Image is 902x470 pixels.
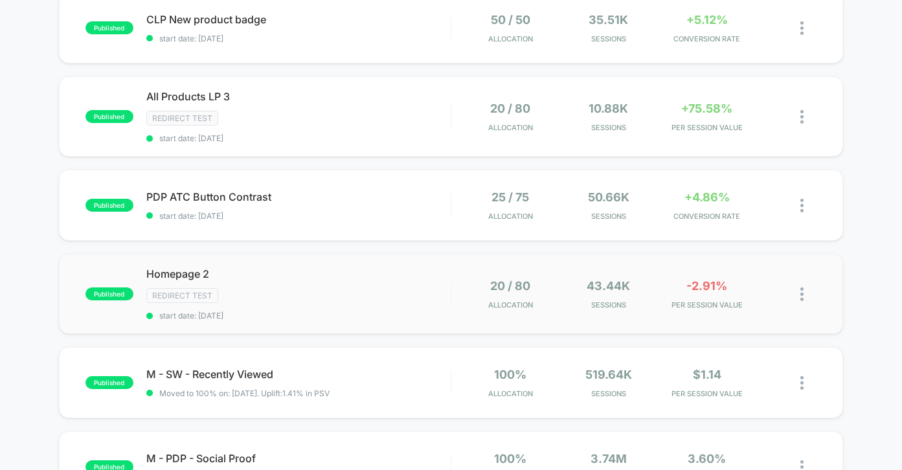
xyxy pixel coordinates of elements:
span: Allocation [488,123,533,132]
span: Homepage 2 [146,267,451,280]
span: All Products LP 3 [146,90,451,103]
span: 20 / 80 [490,279,530,293]
span: Allocation [488,389,533,398]
img: close [800,376,804,390]
span: 519.64k [585,368,632,381]
img: close [800,199,804,212]
span: PER SESSION VALUE [661,300,753,309]
span: 35.51k [589,13,628,27]
span: +5.12% [686,13,728,27]
span: Sessions [563,212,655,221]
span: 43.44k [587,279,630,293]
span: 100% [494,368,526,381]
span: published [85,110,133,123]
span: Redirect Test [146,288,218,303]
span: start date: [DATE] [146,311,451,320]
span: CONVERSION RATE [661,34,753,43]
img: close [800,110,804,124]
span: published [85,21,133,34]
span: 100% [494,452,526,465]
span: M - SW - Recently Viewed [146,368,451,381]
span: PER SESSION VALUE [661,389,753,398]
span: 25 / 75 [491,190,529,204]
span: +4.86% [684,190,730,204]
span: Sessions [563,300,655,309]
span: published [85,199,133,212]
span: published [85,376,133,389]
span: M - PDP - Social Proof [146,452,451,465]
span: Moved to 100% on: [DATE] . Uplift: 1.41% in PSV [159,388,330,398]
span: +75.58% [681,102,732,115]
span: Allocation [488,34,533,43]
span: CLP New product badge [146,13,451,26]
span: Sessions [563,34,655,43]
span: 50 / 50 [491,13,530,27]
span: 10.88k [589,102,628,115]
span: PER SESSION VALUE [661,123,753,132]
img: close [800,21,804,35]
span: CONVERSION RATE [661,212,753,221]
span: Sessions [563,389,655,398]
span: 50.66k [588,190,629,204]
span: $1.14 [693,368,721,381]
span: start date: [DATE] [146,211,451,221]
span: Allocation [488,300,533,309]
img: close [800,287,804,301]
span: 3.60% [688,452,726,465]
span: start date: [DATE] [146,133,451,143]
span: Redirect Test [146,111,218,126]
span: 3.74M [591,452,627,465]
span: Allocation [488,212,533,221]
span: 20 / 80 [490,102,530,115]
span: published [85,287,133,300]
span: Sessions [563,123,655,132]
span: PDP ATC Button Contrast [146,190,451,203]
span: start date: [DATE] [146,34,451,43]
span: -2.91% [686,279,727,293]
